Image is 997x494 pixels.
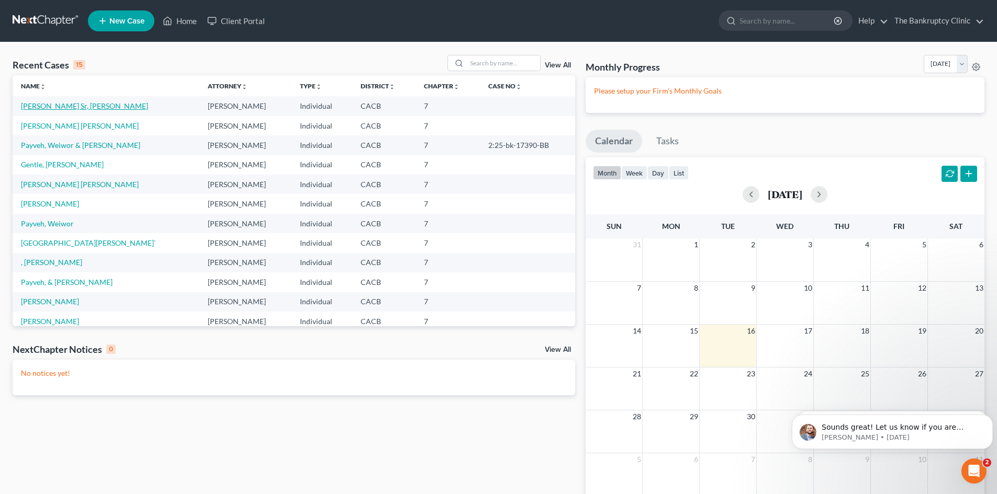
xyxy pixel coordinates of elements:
[949,222,962,231] span: Sat
[199,233,292,252] td: [PERSON_NAME]
[300,82,322,90] a: Typeunfold_more
[21,199,79,208] a: [PERSON_NAME]
[834,222,849,231] span: Thu
[292,292,352,312] td: Individual
[803,325,813,337] span: 17
[21,101,148,110] a: [PERSON_NAME] Sr, [PERSON_NAME]
[860,282,870,294] span: 11
[21,141,140,150] a: Payveh, Weiwor & [PERSON_NAME]
[352,233,416,252] td: CACB
[21,219,74,228] a: Payveh, Weiwor
[689,410,699,423] span: 29
[352,194,416,213] td: CACB
[974,325,984,337] span: 20
[352,272,416,292] td: CACB
[740,11,835,30] input: Search by name...
[352,312,416,331] td: CACB
[593,166,621,180] button: month
[21,160,104,169] a: Gentle, [PERSON_NAME]
[292,312,352,331] td: Individual
[864,238,870,251] span: 4
[199,116,292,135] td: [PERSON_NAME]
[292,194,352,213] td: Individual
[689,367,699,380] span: 22
[788,393,997,466] iframe: Intercom notifications message
[750,282,756,294] span: 9
[199,96,292,116] td: [PERSON_NAME]
[636,282,642,294] span: 7
[978,238,984,251] span: 6
[416,292,480,312] td: 7
[516,84,522,90] i: unfold_more
[241,84,248,90] i: unfold_more
[361,82,395,90] a: Districtunfold_more
[416,96,480,116] td: 7
[636,453,642,466] span: 5
[586,130,642,153] a: Calendar
[803,282,813,294] span: 10
[199,155,292,175] td: [PERSON_NAME]
[669,166,689,180] button: list
[416,135,480,155] td: 7
[983,458,991,467] span: 2
[352,135,416,155] td: CACB
[21,258,82,267] a: , [PERSON_NAME]
[13,343,116,355] div: NextChapter Notices
[158,12,202,30] a: Home
[662,222,680,231] span: Mon
[586,61,660,73] h3: Monthly Progress
[853,12,888,30] a: Help
[424,82,460,90] a: Chapterunfold_more
[632,367,642,380] span: 21
[860,367,870,380] span: 25
[21,121,139,130] a: [PERSON_NAME] [PERSON_NAME]
[21,317,79,326] a: [PERSON_NAME]
[961,458,987,484] iframe: Intercom live chat
[917,325,927,337] span: 19
[21,368,567,378] p: No notices yet!
[416,175,480,194] td: 7
[746,325,756,337] span: 16
[208,82,248,90] a: Attorneyunfold_more
[632,238,642,251] span: 31
[632,410,642,423] span: 28
[889,12,984,30] a: The Bankruptcy Clinic
[416,272,480,292] td: 7
[974,367,984,380] span: 27
[389,84,395,90] i: unfold_more
[750,453,756,466] span: 7
[893,222,904,231] span: Fri
[746,367,756,380] span: 23
[921,238,927,251] span: 5
[860,325,870,337] span: 18
[109,17,144,25] span: New Case
[199,292,292,312] td: [PERSON_NAME]
[776,222,793,231] span: Wed
[40,84,46,90] i: unfold_more
[292,272,352,292] td: Individual
[199,194,292,213] td: [PERSON_NAME]
[352,175,416,194] td: CACB
[292,155,352,175] td: Individual
[21,297,79,306] a: [PERSON_NAME]
[545,346,571,353] a: View All
[292,96,352,116] td: Individual
[352,214,416,233] td: CACB
[746,410,756,423] span: 30
[292,214,352,233] td: Individual
[974,282,984,294] span: 13
[917,367,927,380] span: 26
[632,325,642,337] span: 14
[21,180,139,189] a: [PERSON_NAME] [PERSON_NAME]
[647,130,688,153] a: Tasks
[647,166,669,180] button: day
[416,233,480,252] td: 7
[807,238,813,251] span: 3
[292,175,352,194] td: Individual
[621,166,647,180] button: week
[480,135,575,155] td: 2:25-bk-17390-BB
[21,82,46,90] a: Nameunfold_more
